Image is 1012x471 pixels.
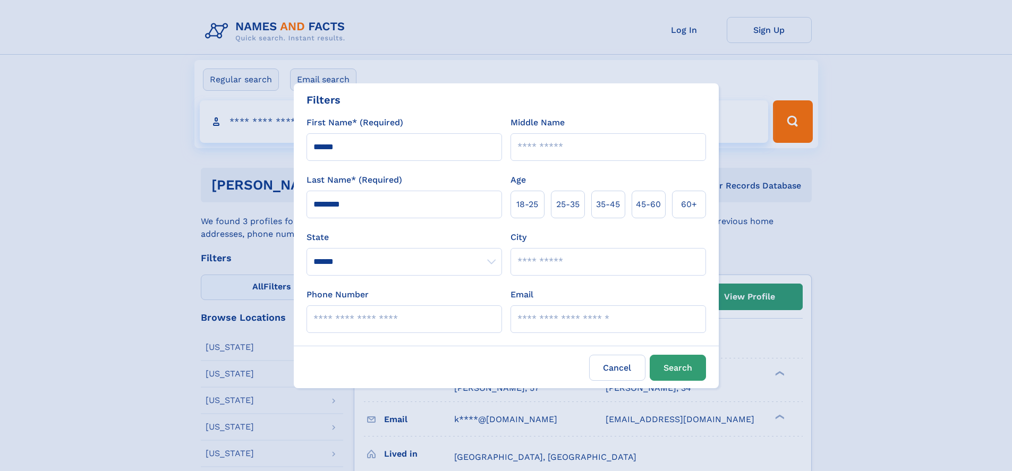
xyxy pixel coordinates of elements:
[511,288,533,301] label: Email
[307,288,369,301] label: Phone Number
[556,198,580,211] span: 25‑35
[511,231,526,244] label: City
[307,116,403,129] label: First Name* (Required)
[516,198,538,211] span: 18‑25
[307,231,502,244] label: State
[511,174,526,186] label: Age
[307,174,402,186] label: Last Name* (Required)
[511,116,565,129] label: Middle Name
[681,198,697,211] span: 60+
[650,355,706,381] button: Search
[589,355,645,381] label: Cancel
[307,92,341,108] div: Filters
[596,198,620,211] span: 35‑45
[636,198,661,211] span: 45‑60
